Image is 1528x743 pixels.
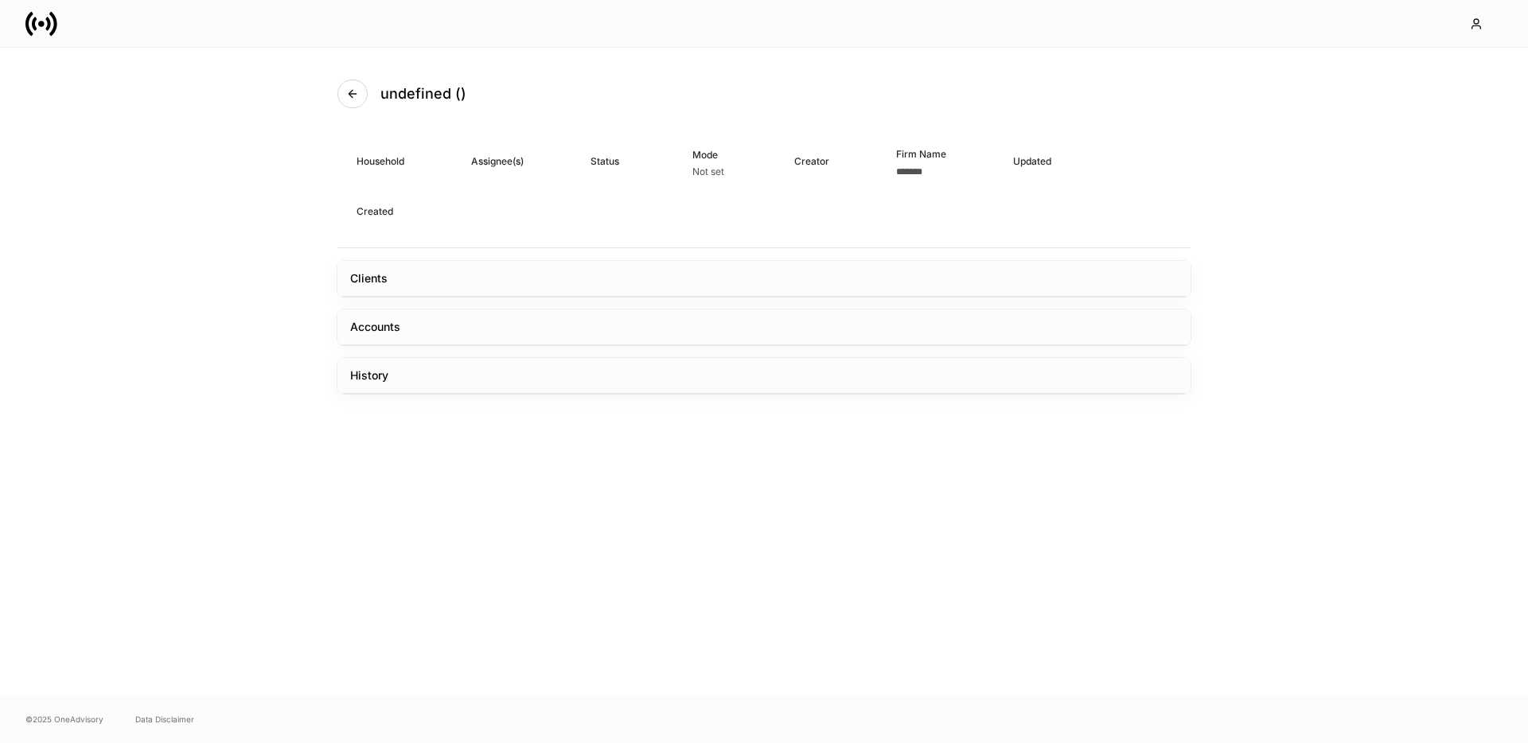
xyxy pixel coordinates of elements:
div: Firm Name [896,146,946,161]
a: Data Disclaimer [135,713,194,725]
div: Status [591,154,626,169]
span: © 2025 OneAdvisory [25,713,103,725]
div: Accounts [350,319,400,335]
div: Mode [692,147,727,162]
div: Creator [794,154,829,169]
div: Updated [1013,154,1051,169]
div: Created [357,204,393,219]
h4: undefined () [380,84,466,103]
div: Household [357,154,404,169]
div: Not set [692,165,724,178]
div: Clients [350,270,388,286]
div: History [350,368,388,383]
div: Assignee(s) [471,154,524,169]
